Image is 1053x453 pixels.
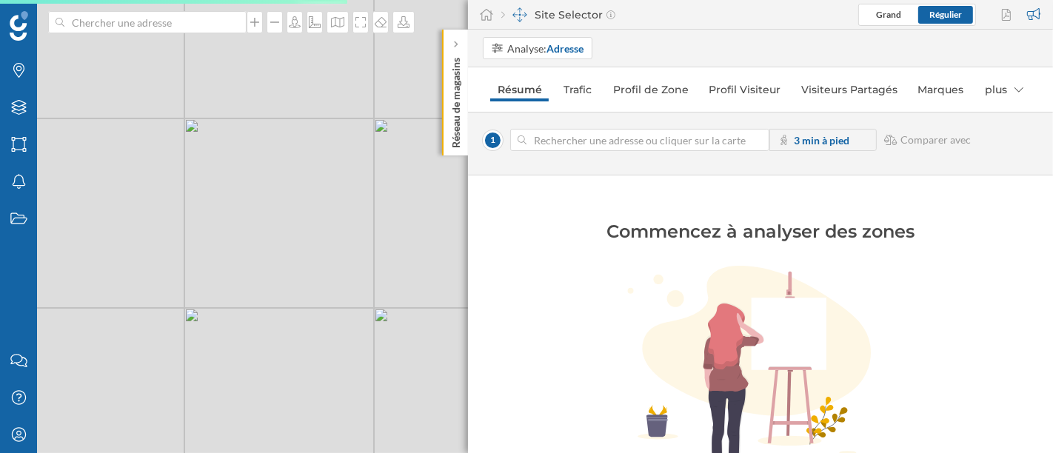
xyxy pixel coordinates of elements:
a: Profil de Zone [606,78,695,101]
span: Régulier [929,9,962,20]
span: Grand [876,9,901,20]
div: Analyse: [508,41,584,56]
strong: Adresse [547,42,584,55]
div: plus [977,78,1031,101]
img: Logo Geoblink [10,11,28,41]
span: Comparer avec [901,132,972,147]
a: Visiteurs Partagés [794,78,903,101]
a: Résumé [490,78,549,101]
img: dashboards-manager.svg [512,7,527,22]
a: Marques [910,78,970,101]
div: Commencez à analyser des zones [524,220,997,244]
a: Trafic [556,78,598,101]
a: Profil Visiteur [701,78,786,101]
span: Assistance [24,10,96,24]
div: Site Selector [501,7,615,22]
p: Réseau de magasins [449,52,464,148]
strong: 3 min à pied [795,134,850,147]
span: 1 [483,130,503,150]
